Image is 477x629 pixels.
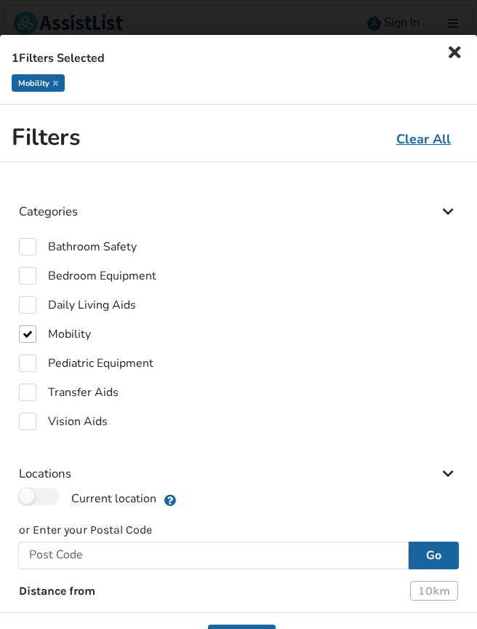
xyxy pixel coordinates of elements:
[19,267,156,285] label: Bedroom Equipment
[396,130,451,148] u: Clear All
[12,44,451,70] h5: 1 Filters Selected
[18,542,409,569] input: Post Code
[19,325,91,343] label: Mobility
[19,174,458,226] div: Categories
[19,384,119,401] label: Transfer Aids
[410,581,458,601] div: 10 km
[12,122,81,153] h1: Filters
[19,296,136,314] label: Daily Living Aids
[409,542,459,569] button: Go
[12,74,65,92] div: Mobility
[19,355,153,372] label: Pediatric Equipment
[19,413,108,430] label: Vision Aids
[19,584,95,598] span: Distance from
[19,488,156,507] label: Current location
[19,238,137,256] label: Bathroom Safety
[19,436,458,488] div: Locations
[19,522,458,539] p: or Enter your Postal Code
